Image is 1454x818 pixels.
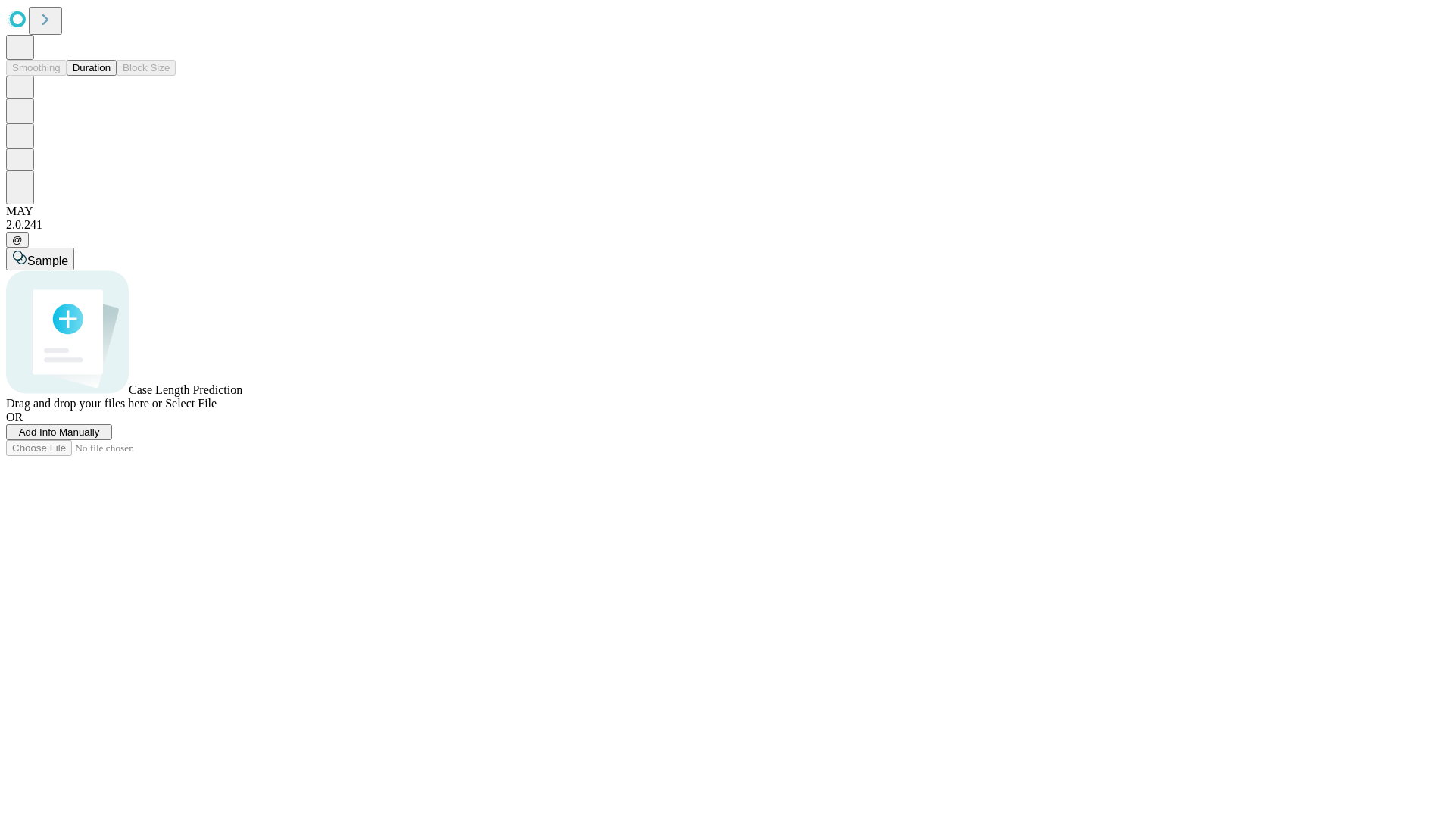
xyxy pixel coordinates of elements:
[6,232,29,248] button: @
[12,234,23,245] span: @
[6,397,162,410] span: Drag and drop your files here or
[6,204,1448,218] div: MAY
[6,424,112,440] button: Add Info Manually
[6,248,74,270] button: Sample
[19,426,100,438] span: Add Info Manually
[165,397,217,410] span: Select File
[129,383,242,396] span: Case Length Prediction
[27,254,68,267] span: Sample
[117,60,176,76] button: Block Size
[6,218,1448,232] div: 2.0.241
[6,411,23,423] span: OR
[6,60,67,76] button: Smoothing
[67,60,117,76] button: Duration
